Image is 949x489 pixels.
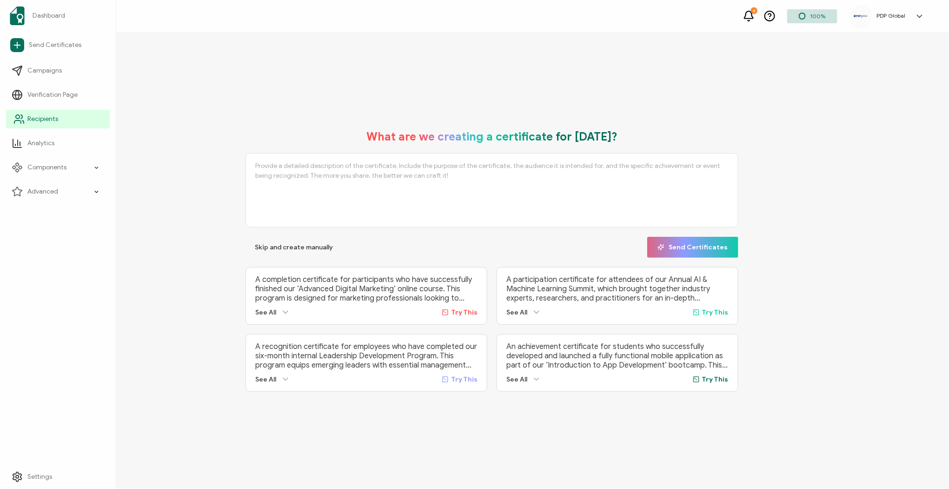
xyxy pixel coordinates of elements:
a: Recipients [6,110,110,128]
p: A participation certificate for attendees of our Annual AI & Machine Learning Summit, which broug... [506,275,729,303]
span: Analytics [27,139,54,148]
h5: PDP Global [877,13,906,19]
span: Settings [27,472,52,482]
a: Verification Page [6,86,110,104]
span: Send Certificates [657,244,728,251]
span: Verification Page [27,90,78,100]
span: Campaigns [27,66,62,75]
span: See All [255,375,276,383]
div: 9 [751,7,757,14]
span: See All [255,308,276,316]
p: A recognition certificate for employees who have completed our six-month internal Leadership Deve... [255,342,478,370]
a: Campaigns [6,61,110,80]
span: Send Certificates [29,40,81,50]
button: Skip and create manually [246,237,342,258]
span: Skip and create manually [255,244,333,251]
span: Advanced [27,187,58,196]
a: Send Certificates [6,34,110,56]
a: Analytics [6,134,110,153]
p: A completion certificate for participants who have successfully finished our ‘Advanced Digital Ma... [255,275,478,303]
img: 8b383bd8-a1e4-42eb-84ea-5060dbd071d4.svg [854,14,868,18]
img: sertifier-logomark-colored.svg [10,7,25,25]
span: See All [506,308,527,316]
span: Dashboard [33,11,65,20]
span: Try This [702,375,729,383]
span: See All [506,375,527,383]
span: Components [27,163,66,172]
span: Try This [451,308,478,316]
h1: What are we creating a certificate for [DATE]? [366,130,617,144]
span: 100% [810,13,826,20]
span: Try This [702,308,729,316]
span: Recipients [27,114,58,124]
a: Settings [6,468,110,486]
button: Send Certificates [647,237,738,258]
span: Try This [451,375,478,383]
p: An achievement certificate for students who successfully developed and launched a fully functiona... [506,342,729,370]
a: Dashboard [6,3,110,29]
